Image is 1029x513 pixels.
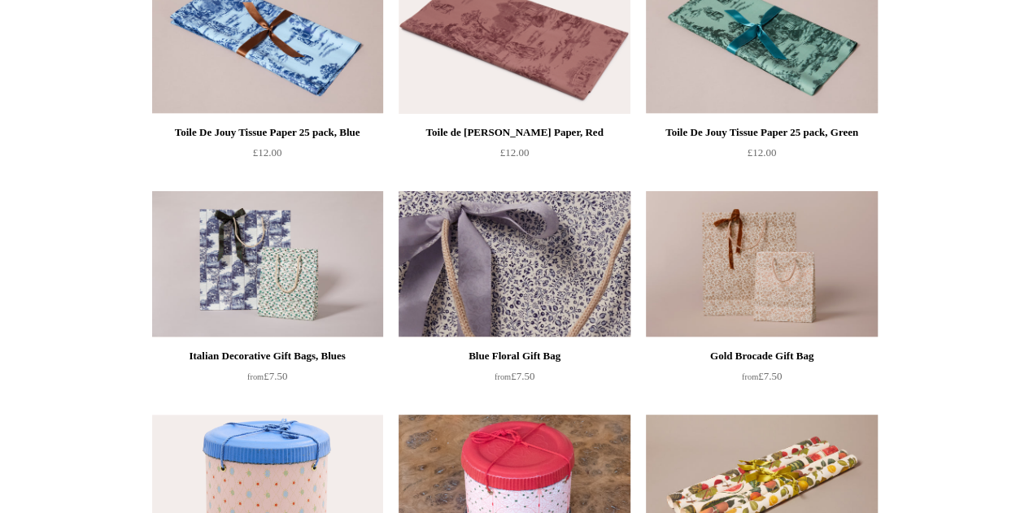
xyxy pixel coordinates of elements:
[742,370,782,382] span: £7.50
[495,370,534,382] span: £7.50
[156,346,379,366] div: Italian Decorative Gift Bags, Blues
[152,191,383,337] a: Italian Decorative Gift Bags, Blues Italian Decorative Gift Bags, Blues
[742,372,758,381] span: from
[646,191,877,337] img: Gold Brocade Gift Bag
[152,191,383,337] img: Italian Decorative Gift Bags, Blues
[247,370,287,382] span: £7.50
[399,191,630,337] img: Blue Floral Gift Bag
[253,146,282,159] span: £12.00
[399,123,630,189] a: Toile de [PERSON_NAME] Paper, Red £12.00
[399,346,630,413] a: Blue Floral Gift Bag from£7.50
[247,372,264,381] span: from
[646,123,877,189] a: Toile De Jouy Tissue Paper 25 pack, Green £12.00
[748,146,777,159] span: £12.00
[495,372,511,381] span: from
[646,346,877,413] a: Gold Brocade Gift Bag from£7.50
[646,191,877,337] a: Gold Brocade Gift Bag Gold Brocade Gift Bag
[403,123,626,142] div: Toile de [PERSON_NAME] Paper, Red
[403,346,626,366] div: Blue Floral Gift Bag
[152,346,383,413] a: Italian Decorative Gift Bags, Blues from£7.50
[500,146,530,159] span: £12.00
[156,123,379,142] div: Toile De Jouy Tissue Paper 25 pack, Blue
[650,346,873,366] div: Gold Brocade Gift Bag
[650,123,873,142] div: Toile De Jouy Tissue Paper 25 pack, Green
[152,123,383,189] a: Toile De Jouy Tissue Paper 25 pack, Blue £12.00
[399,191,630,337] a: Blue Floral Gift Bag Blue Floral Gift Bag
